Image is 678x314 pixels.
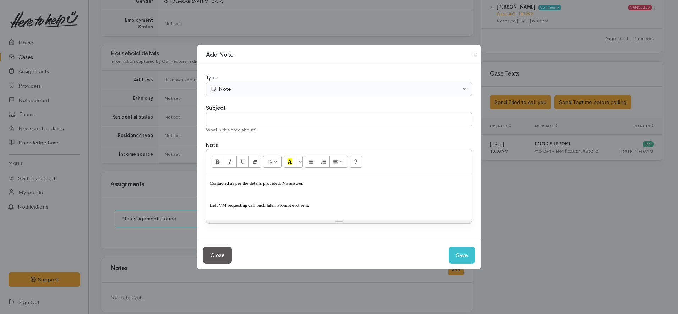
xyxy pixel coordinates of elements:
button: Italic (CTRL+I) [224,156,237,168]
button: Remove Font Style (CTRL+\) [248,156,261,168]
button: Ordered list (CTRL+SHIFT+NUM8) [317,156,330,168]
div: Note [210,85,461,93]
label: Type [206,74,218,82]
button: Font Size [263,156,282,168]
button: Paragraph [329,156,348,168]
button: Help [350,156,362,168]
button: Unordered list (CTRL+SHIFT+NUM7) [305,156,317,168]
button: Close [203,247,232,264]
button: Bold (CTRL+B) [212,156,224,168]
h1: Add Note [206,50,233,60]
label: Note [206,141,219,149]
button: Recent Color [284,156,296,168]
button: More Color [296,156,303,168]
span: Contacted as per the details provided. No answer. [210,181,304,186]
div: Resize [206,220,472,223]
span: Left VM requesting call back later. Prompt etxt sent. [210,203,309,208]
div: What's this note about? [206,126,472,133]
button: Close [470,51,481,59]
button: Save [449,247,475,264]
button: Note [206,82,472,97]
span: 10 [267,158,272,164]
label: Subject [206,104,226,112]
button: Underline (CTRL+U) [236,156,249,168]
